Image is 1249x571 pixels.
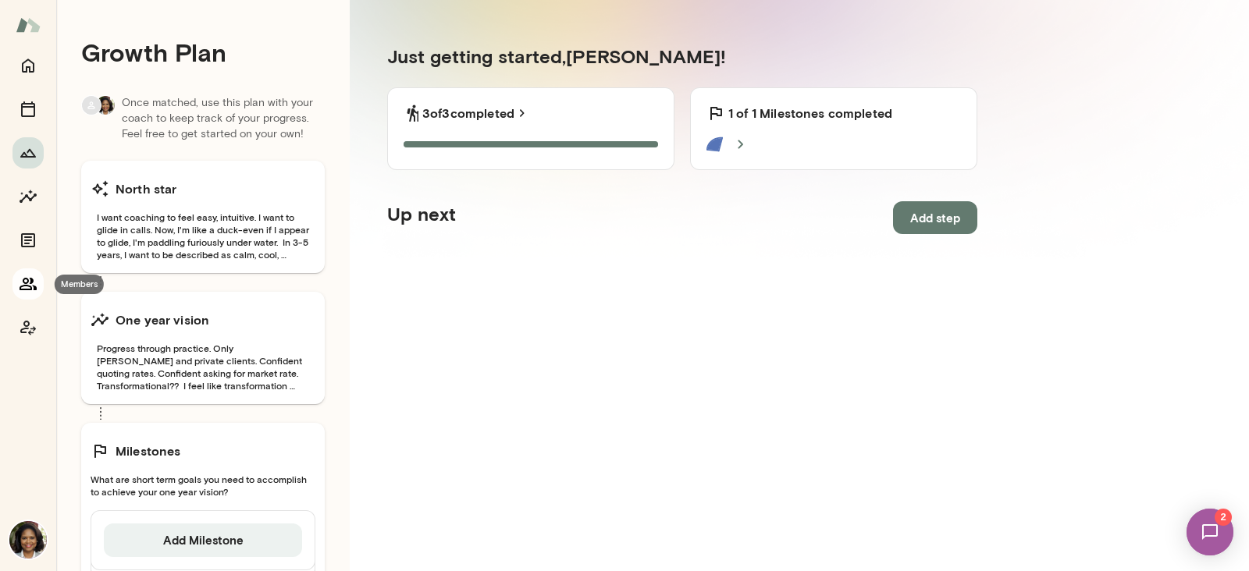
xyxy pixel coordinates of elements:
[422,104,530,122] a: 3of3completed
[893,201,977,234] button: Add step
[387,44,977,69] h5: Just getting started, [PERSON_NAME] !
[91,510,315,569] div: Add Milestone
[55,275,104,294] div: Members
[81,37,325,67] h4: Growth Plan
[12,181,44,212] button: Insights
[12,225,44,256] button: Documents
[116,442,181,460] h6: Milestones
[12,312,44,343] button: Coach app
[116,310,209,329] h6: One year vision
[104,523,302,556] button: Add Milestone
[728,104,892,122] h6: 1 of 1 Milestones completed
[16,10,41,40] img: Mento
[122,95,325,142] p: Once matched, use this plan with your coach to keep track of your progress. Feel free to get star...
[91,211,315,261] span: I want coaching to feel easy, intuitive. I want to glide in calls. Now, I'm like a duck-even if I...
[387,201,456,234] h5: Up next
[81,292,325,404] button: One year visionProgress through practice. Only [PERSON_NAME] and private clients. Confident quoti...
[9,521,47,559] img: Cheryl Mills
[96,96,115,115] img: Cheryl Mills
[12,268,44,300] button: Members
[12,137,44,168] button: Growth Plan
[12,94,44,125] button: Sessions
[81,161,325,273] button: North starI want coaching to feel easy, intuitive. I want to glide in calls. Now, I'm like a duck...
[116,179,177,198] h6: North star
[91,473,315,498] span: What are short term goals you need to accomplish to achieve your one year vision?
[12,50,44,81] button: Home
[91,342,315,392] span: Progress through practice. Only [PERSON_NAME] and private clients. Confident quoting rates. Confi...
